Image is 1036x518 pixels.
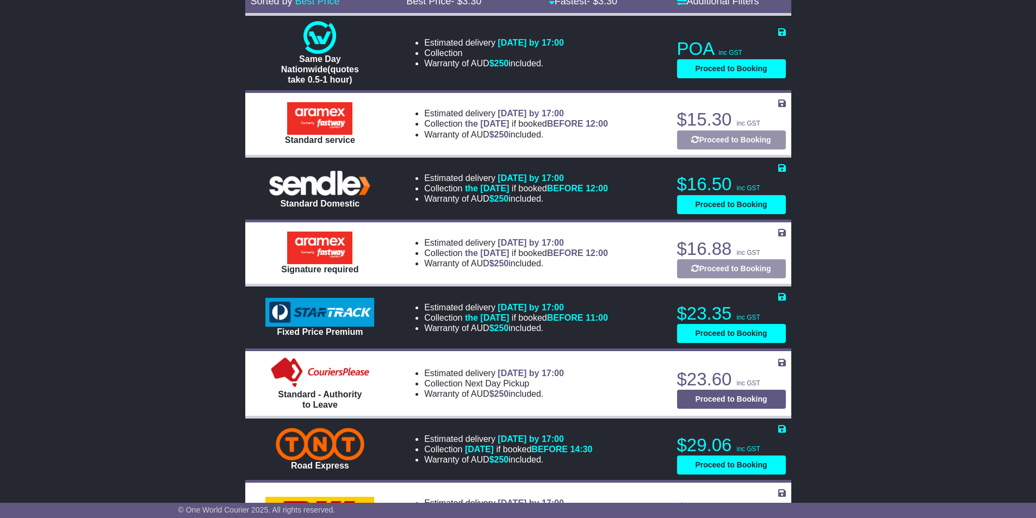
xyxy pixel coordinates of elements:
p: $23.35 [677,303,786,324]
span: BEFORE [547,119,584,128]
span: Signature required [281,265,358,274]
span: [DATE] by 17:00 [498,498,564,508]
img: Sendle: Standard Domestic [265,168,374,198]
li: Warranty of AUD included. [424,389,564,399]
button: Proceed to Booking [677,390,786,409]
button: Proceed to Booking [677,455,786,475]
li: Collection [424,48,564,58]
li: Estimated delivery [424,173,608,183]
span: the [DATE] [465,184,509,193]
li: Warranty of AUD included. [424,323,608,333]
span: inc GST [719,49,742,57]
span: [DATE] by 17:00 [498,173,564,183]
span: inc GST [737,249,760,257]
span: Fixed Price Premium [277,327,363,336]
li: Estimated delivery [424,108,608,118]
li: Collection [424,444,592,454]
li: Collection [424,248,608,258]
span: [DATE] by 17:00 [498,109,564,118]
span: Standard Domestic [280,199,359,208]
span: [DATE] by 17:00 [498,238,564,247]
span: BEFORE [531,445,568,454]
span: BEFORE [547,248,584,258]
span: if booked [465,248,608,258]
span: 250 [494,59,509,68]
p: $16.88 [677,238,786,260]
img: One World Courier: Same Day Nationwide(quotes take 0.5-1 hour) [303,21,336,54]
img: Aramex: Standard service [287,102,352,135]
li: Estimated delivery [424,38,564,48]
span: Next Day Pickup [465,379,529,388]
span: the [DATE] [465,248,509,258]
img: Couriers Please: Standard - Authority to Leave [269,357,371,389]
span: 250 [494,130,509,139]
span: $ [489,389,509,398]
li: Warranty of AUD included. [424,129,608,140]
span: [DATE] by 17:00 [498,434,564,444]
span: if booked [465,445,592,454]
span: 12:00 [586,184,608,193]
span: 12:00 [586,248,608,258]
span: the [DATE] [465,313,509,322]
li: Collection [424,118,608,129]
span: BEFORE [547,313,584,322]
span: 250 [494,194,509,203]
span: 14:30 [570,445,592,454]
li: Estimated delivery [424,238,608,248]
span: $ [489,59,509,68]
span: Standard service [285,135,355,145]
span: inc GST [737,314,760,321]
span: if booked [465,184,608,193]
li: Estimated delivery [424,434,592,444]
span: if booked [465,313,608,322]
span: 11:00 [586,313,608,322]
span: inc GST [737,379,760,387]
span: $ [489,194,509,203]
span: [DATE] [465,445,494,454]
span: 250 [494,323,509,333]
span: [DATE] by 17:00 [498,38,564,47]
button: Proceed to Booking [677,130,786,149]
span: [DATE] by 17:00 [498,303,564,312]
span: BEFORE [547,184,584,193]
span: Standard - Authority to Leave [278,390,362,409]
span: $ [489,130,509,139]
p: POA [677,38,786,60]
li: Warranty of AUD included. [424,454,592,465]
span: the [DATE] [465,119,509,128]
li: Collection [424,378,564,389]
p: $23.60 [677,369,786,390]
li: Estimated delivery [424,302,608,313]
button: Proceed to Booking [677,59,786,78]
p: $29.06 [677,434,786,456]
li: Warranty of AUD included. [424,58,564,68]
li: Collection [424,313,608,323]
button: Proceed to Booking [677,259,786,278]
span: Road Express [291,461,349,470]
li: Estimated delivery [424,368,564,378]
img: TNT Domestic: Road Express [276,428,364,460]
span: inc GST [737,120,760,127]
li: Collection [424,183,608,194]
span: 250 [494,389,509,398]
p: $16.50 [677,173,786,195]
p: $15.30 [677,109,786,130]
li: Warranty of AUD included. [424,258,608,269]
span: if booked [465,119,608,128]
span: 250 [494,259,509,268]
span: 250 [494,455,509,464]
span: $ [489,455,509,464]
button: Proceed to Booking [677,195,786,214]
span: inc GST [737,445,760,453]
span: Same Day Nationwide(quotes take 0.5-1 hour) [281,54,359,84]
button: Proceed to Booking [677,324,786,343]
img: StarTrack: Fixed Price Premium [265,298,374,327]
span: [DATE] by 17:00 [498,369,564,378]
span: © One World Courier 2025. All rights reserved. [178,505,336,514]
span: $ [489,259,509,268]
span: $ [489,323,509,333]
li: Warranty of AUD included. [424,194,608,204]
img: Aramex: Signature required [287,232,352,264]
li: Estimated delivery [424,498,592,508]
span: 12:00 [586,119,608,128]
